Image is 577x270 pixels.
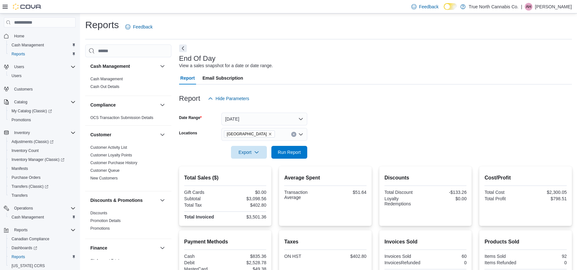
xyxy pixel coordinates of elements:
h2: Payment Methods [184,238,267,246]
span: Run Report [278,149,301,155]
a: Dashboards [9,244,40,252]
span: Promotion Details [90,218,121,223]
button: Finance [159,244,166,252]
a: Purchase Orders [9,174,43,181]
button: Customer [159,131,166,139]
div: $2,528.78 [227,260,266,265]
div: 0 [527,260,567,265]
h2: Taxes [284,238,367,246]
a: Transfers (Classic) [6,182,78,191]
span: AH [526,3,532,11]
h3: Cash Management [90,63,130,69]
span: Manifests [9,165,76,172]
span: Users [12,63,76,71]
a: Inventory Manager (Classic) [6,155,78,164]
a: Manifests [9,165,30,172]
button: Compliance [159,101,166,109]
button: Cash Management [159,62,166,70]
span: Cash Out Details [90,84,120,89]
span: Reports [9,50,76,58]
div: $3,501.36 [227,214,266,219]
button: Home [1,31,78,41]
a: Promotions [90,226,110,231]
span: Discounts [90,210,107,216]
a: Cash Management [9,213,46,221]
a: My Catalog (Classic) [6,107,78,115]
span: Cash Management [9,41,76,49]
span: Reports [12,226,76,234]
p: | [521,3,522,11]
a: Customer Activity List [90,145,127,150]
span: Feedback [419,4,439,10]
a: Cash Management [90,77,123,81]
div: Total Profit [484,196,524,201]
span: Adjustments (Classic) [9,138,76,146]
span: Reports [12,52,25,57]
strong: Total Invoiced [184,214,214,219]
div: Items Sold [484,254,524,259]
span: Washington CCRS [9,262,76,270]
span: Customers [14,87,33,92]
button: Customers [1,84,78,93]
div: $798.51 [527,196,567,201]
a: Customer Loyalty Points [90,153,132,157]
a: Dashboards [6,243,78,252]
button: Cash Management [6,41,78,50]
h3: Compliance [90,102,116,108]
button: Manifests [6,164,78,173]
button: Discounts & Promotions [159,196,166,204]
div: Cash [184,254,224,259]
a: Feedback [123,20,155,33]
div: Transaction Average [284,190,324,200]
h2: Discounts [384,174,467,182]
span: Inventory [12,129,76,137]
a: Promotion Details [90,218,121,223]
button: Discounts & Promotions [90,197,157,203]
span: Cash Management [12,215,44,220]
button: Purchase Orders [6,173,78,182]
button: Run Report [271,146,307,159]
div: $402.80 [327,254,367,259]
button: Canadian Compliance [6,234,78,243]
span: Hide Parameters [216,95,249,102]
span: Users [9,72,76,80]
span: Promotions [9,116,76,124]
div: Compliance [85,114,171,125]
span: Report [180,72,195,84]
span: Transfers (Classic) [9,183,76,190]
div: $3,098.56 [227,196,266,201]
a: Users [9,72,24,80]
a: Discounts [90,211,107,215]
a: My Catalog (Classic) [9,107,54,115]
button: Open list of options [298,132,303,137]
span: Transfers [12,193,28,198]
span: Customer Queue [90,168,120,173]
span: Transfers (Classic) [12,184,48,189]
a: New Customers [90,176,118,180]
a: Adjustments (Classic) [6,137,78,146]
a: Adjustments (Classic) [9,138,56,146]
p: True North Cannabis Co. [469,3,518,11]
div: Total Tax [184,202,224,208]
h1: Reports [85,19,119,31]
div: Customer [85,144,171,191]
button: Catalog [12,98,30,106]
a: Home [12,32,27,40]
span: Customer Purchase History [90,160,137,165]
p: [PERSON_NAME] [535,3,572,11]
span: Reports [9,253,76,261]
div: Cash Management [85,75,171,96]
span: Adjustments (Classic) [12,139,54,144]
a: [US_STATE] CCRS [9,262,47,270]
h2: Products Sold [484,238,567,246]
button: Promotions [6,115,78,124]
button: Export [231,146,267,159]
h2: Average Spent [284,174,367,182]
button: [DATE] [221,113,307,125]
label: Locations [179,131,197,136]
button: Inventory Count [6,146,78,155]
button: Customer [90,131,157,138]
